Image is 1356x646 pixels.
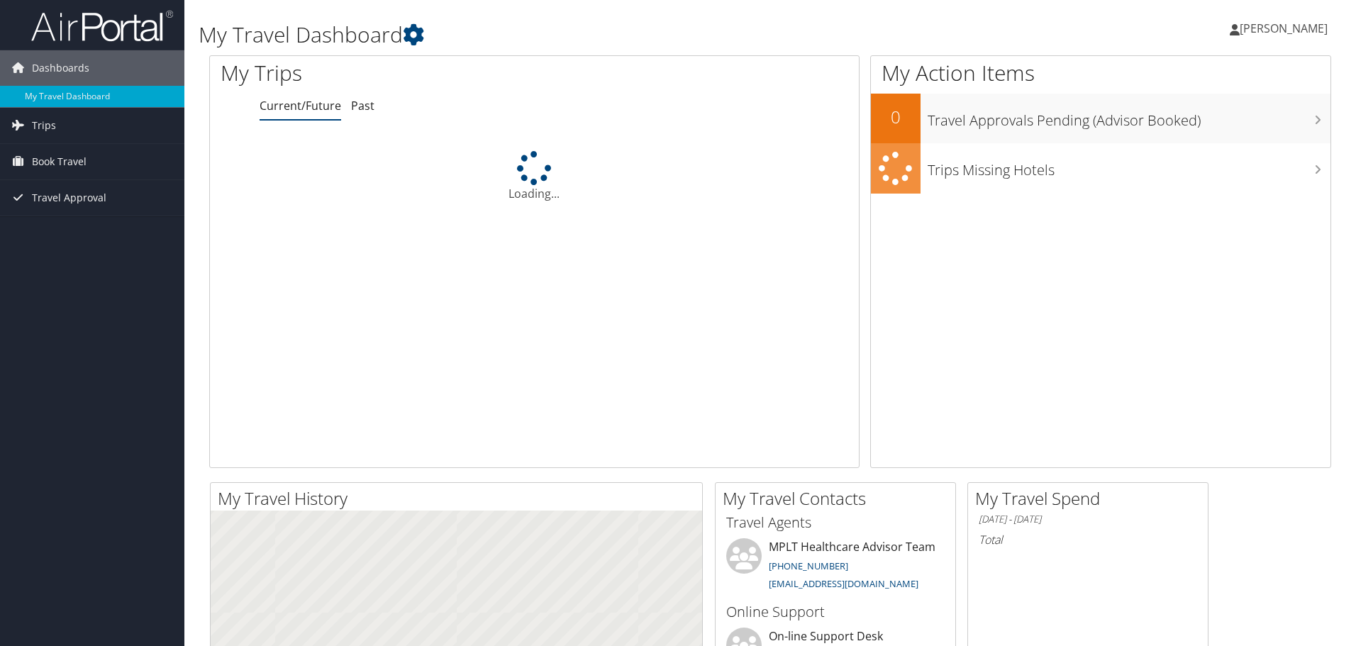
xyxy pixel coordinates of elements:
h3: Trips Missing Hotels [928,153,1330,180]
h3: Online Support [726,602,945,622]
a: 0Travel Approvals Pending (Advisor Booked) [871,94,1330,143]
h1: My Action Items [871,58,1330,88]
h2: My Travel History [218,486,702,511]
h2: 0 [871,105,921,129]
h6: [DATE] - [DATE] [979,513,1197,526]
div: Loading... [210,151,859,202]
span: Travel Approval [32,180,106,216]
h3: Travel Agents [726,513,945,533]
img: airportal-logo.png [31,9,173,43]
span: Dashboards [32,50,89,86]
h6: Total [979,532,1197,547]
a: Trips Missing Hotels [871,143,1330,194]
span: [PERSON_NAME] [1240,21,1328,36]
h3: Travel Approvals Pending (Advisor Booked) [928,104,1330,130]
a: [PERSON_NAME] [1230,7,1342,50]
h1: My Travel Dashboard [199,20,961,50]
li: MPLT Healthcare Advisor Team [719,538,952,596]
a: Current/Future [260,98,341,113]
span: Book Travel [32,144,87,179]
a: [PHONE_NUMBER] [769,559,848,572]
h2: My Travel Contacts [723,486,955,511]
h2: My Travel Spend [975,486,1208,511]
h1: My Trips [221,58,578,88]
a: [EMAIL_ADDRESS][DOMAIN_NAME] [769,577,918,590]
span: Trips [32,108,56,143]
a: Past [351,98,374,113]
